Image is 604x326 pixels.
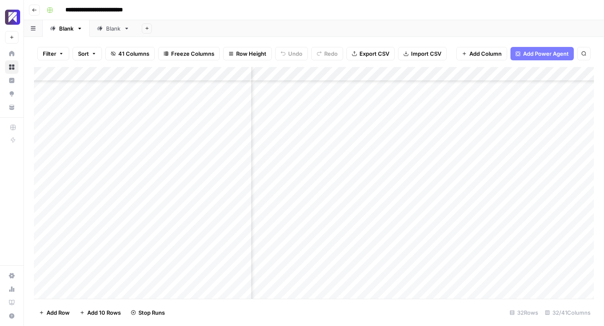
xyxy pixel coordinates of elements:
[59,24,73,33] div: Blank
[223,47,272,60] button: Row Height
[288,49,302,58] span: Undo
[75,306,126,319] button: Add 10 Rows
[324,49,338,58] span: Redo
[5,87,18,101] a: Opportunities
[5,60,18,74] a: Browse
[105,47,155,60] button: 41 Columns
[5,7,18,28] button: Workspace: Overjet - Test
[456,47,507,60] button: Add Column
[43,20,90,37] a: Blank
[126,306,170,319] button: Stop Runs
[311,47,343,60] button: Redo
[5,296,18,309] a: Learning Hub
[171,49,214,58] span: Freeze Columns
[73,47,102,60] button: Sort
[346,47,395,60] button: Export CSV
[5,269,18,282] a: Settings
[506,306,542,319] div: 32 Rows
[236,49,266,58] span: Row Height
[510,47,574,60] button: Add Power Agent
[5,101,18,114] a: Your Data
[5,47,18,60] a: Home
[43,49,56,58] span: Filter
[5,309,18,323] button: Help + Support
[5,74,18,87] a: Insights
[37,47,69,60] button: Filter
[78,49,89,58] span: Sort
[47,308,70,317] span: Add Row
[523,49,569,58] span: Add Power Agent
[158,47,220,60] button: Freeze Columns
[34,306,75,319] button: Add Row
[90,20,137,37] a: Blank
[469,49,502,58] span: Add Column
[5,10,20,25] img: Overjet - Test Logo
[398,47,447,60] button: Import CSV
[359,49,389,58] span: Export CSV
[5,282,18,296] a: Usage
[138,308,165,317] span: Stop Runs
[542,306,594,319] div: 32/41 Columns
[106,24,120,33] div: Blank
[87,308,121,317] span: Add 10 Rows
[411,49,441,58] span: Import CSV
[275,47,308,60] button: Undo
[118,49,149,58] span: 41 Columns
